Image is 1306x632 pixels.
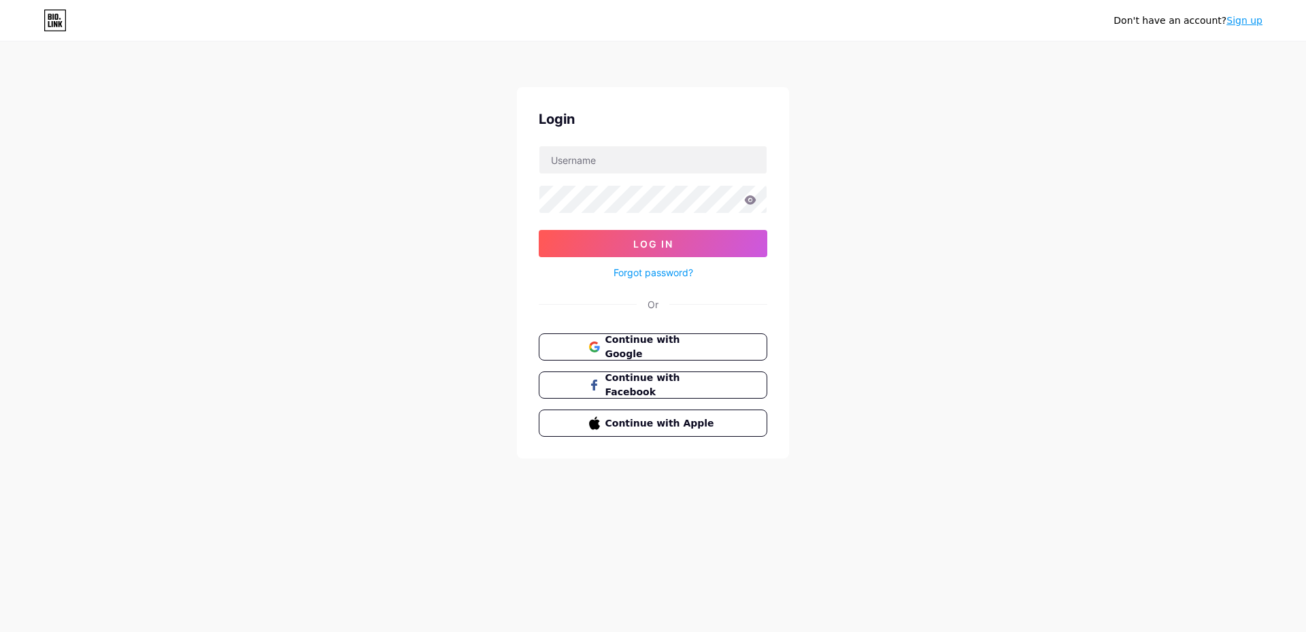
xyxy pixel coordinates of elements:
[539,410,767,437] button: Continue with Apple
[539,109,767,129] div: Login
[1226,15,1262,26] a: Sign up
[648,297,658,312] div: Or
[633,238,673,250] span: Log In
[605,416,718,431] span: Continue with Apple
[1114,14,1262,28] div: Don't have an account?
[605,333,718,361] span: Continue with Google
[539,371,767,399] button: Continue with Facebook
[539,333,767,361] button: Continue with Google
[539,146,767,173] input: Username
[539,230,767,257] button: Log In
[614,265,693,280] a: Forgot password?
[605,371,718,399] span: Continue with Facebook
